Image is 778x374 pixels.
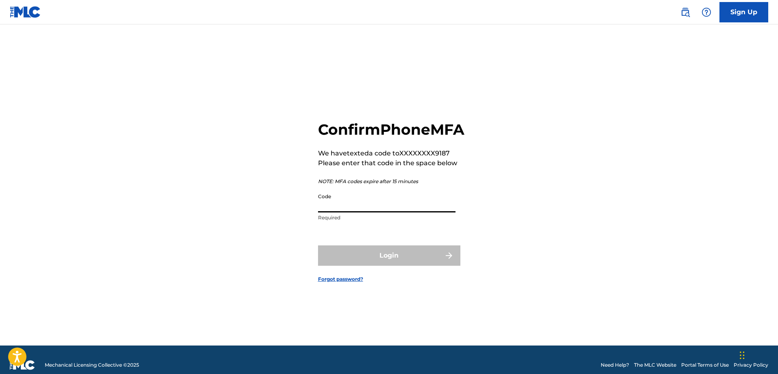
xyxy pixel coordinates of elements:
[740,343,745,367] div: Drag
[318,149,464,158] p: We have texted a code to XXXXXXXX9187
[45,361,139,369] span: Mechanical Licensing Collective © 2025
[737,335,778,374] iframe: Chat Widget
[10,360,35,370] img: logo
[681,361,729,369] a: Portal Terms of Use
[702,7,711,17] img: help
[719,2,768,22] a: Sign Up
[680,7,690,17] img: search
[601,361,629,369] a: Need Help?
[318,276,363,283] a: Forgot password?
[677,4,693,20] a: Public Search
[10,6,41,18] img: MLC Logo
[634,361,676,369] a: The MLC Website
[318,158,464,168] p: Please enter that code in the space below
[698,4,715,20] div: Help
[318,178,464,185] p: NOTE: MFA codes expire after 15 minutes
[734,361,768,369] a: Privacy Policy
[318,214,455,221] p: Required
[318,120,464,139] h2: Confirm Phone MFA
